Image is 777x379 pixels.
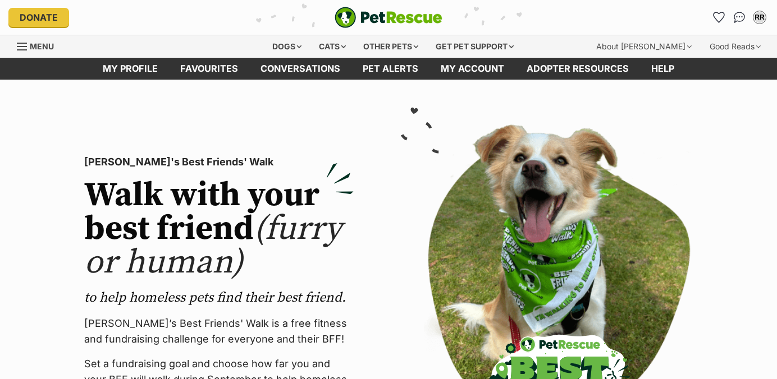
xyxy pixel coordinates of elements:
[84,289,354,307] p: to help homeless pets find their best friend.
[249,58,351,80] a: conversations
[710,8,728,26] a: Favourites
[588,35,700,58] div: About [PERSON_NAME]
[30,41,54,51] span: Menu
[734,12,746,23] img: chat-41dd97257d64d25036548639549fe6c8038ab92f7586957e7f3b1b290dea8141.svg
[730,8,748,26] a: Conversations
[751,8,769,26] button: My account
[515,58,640,80] a: Adopter resources
[428,35,522,58] div: Get pet support
[84,208,342,284] span: (furry or human)
[92,58,169,80] a: My profile
[264,35,309,58] div: Dogs
[84,154,354,170] p: [PERSON_NAME]'s Best Friends' Walk
[351,58,429,80] a: Pet alerts
[335,7,442,28] img: logo-e224e6f780fb5917bec1dbf3a21bbac754714ae5b6737aabdf751b685950b380.svg
[355,35,426,58] div: Other pets
[754,12,765,23] div: RR
[429,58,515,80] a: My account
[311,35,354,58] div: Cats
[702,35,769,58] div: Good Reads
[84,179,354,280] h2: Walk with your best friend
[335,7,442,28] a: PetRescue
[169,58,249,80] a: Favourites
[17,35,62,56] a: Menu
[710,8,769,26] ul: Account quick links
[640,58,685,80] a: Help
[8,8,69,27] a: Donate
[84,316,354,347] p: [PERSON_NAME]’s Best Friends' Walk is a free fitness and fundraising challenge for everyone and t...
